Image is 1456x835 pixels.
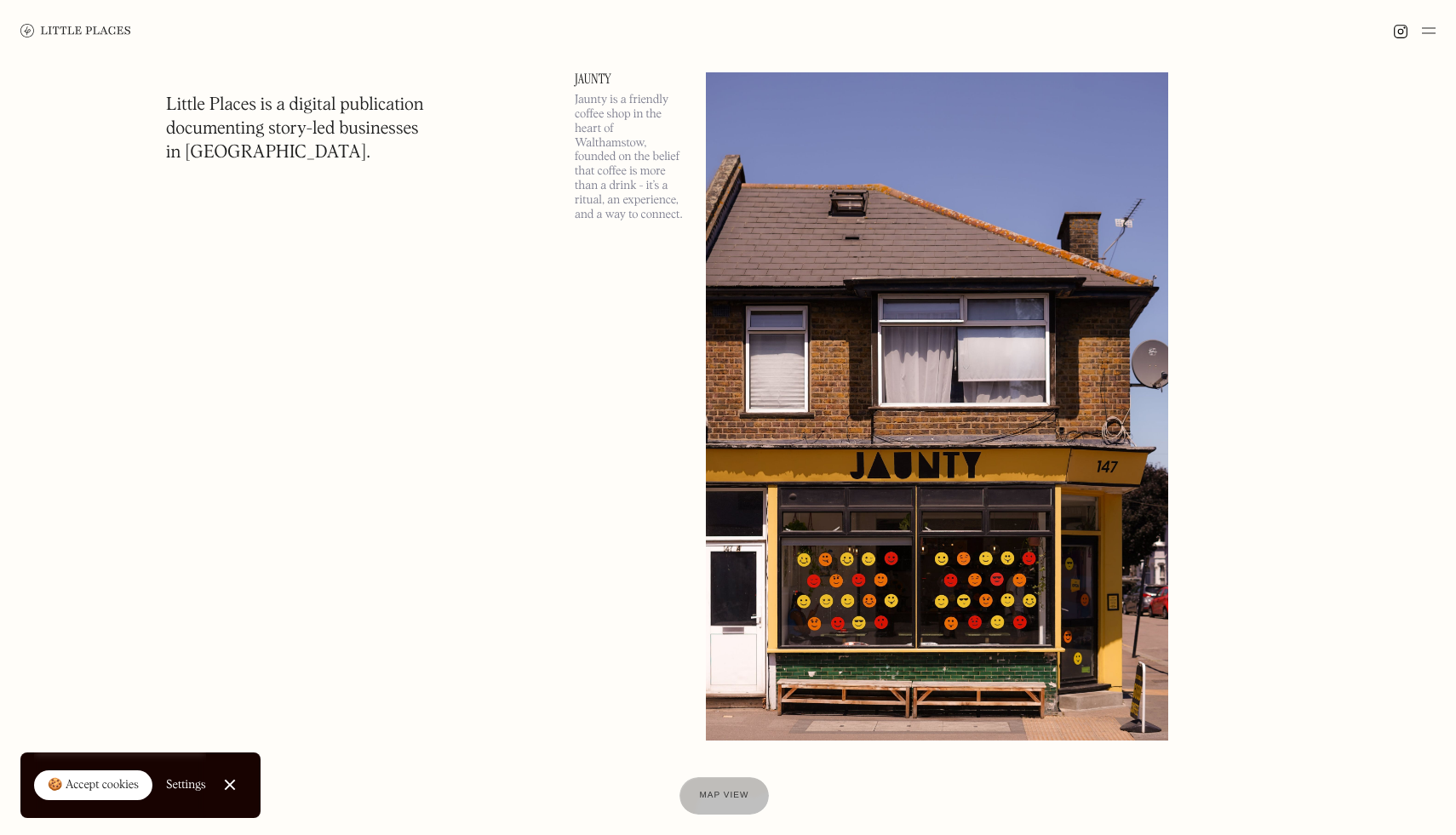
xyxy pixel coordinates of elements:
[34,770,152,801] a: 🍪 Accept cookies
[213,768,247,802] a: Close Cookie Popup
[166,766,206,804] a: Settings
[679,777,770,815] a: Map view
[706,72,1168,741] img: Jaunty
[700,791,749,800] span: Map view
[575,93,685,221] p: Jaunty is a friendly coffee shop in the heart of Walthamstow, founded on the belief that coffee i...
[575,72,685,86] a: Jaunty
[166,779,206,791] div: Settings
[48,777,139,794] div: 🍪 Accept cookies
[166,94,424,165] h1: Little Places is a digital publication documenting story-led businesses in [GEOGRAPHIC_DATA].
[229,785,230,786] div: Close Cookie Popup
